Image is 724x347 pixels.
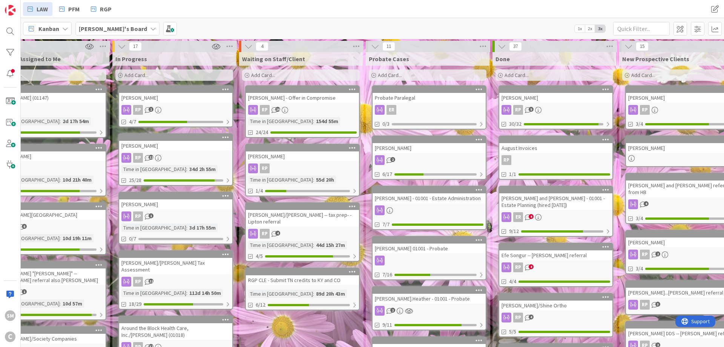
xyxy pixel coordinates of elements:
div: Time in [GEOGRAPHIC_DATA] [121,224,186,232]
b: [PERSON_NAME]'s Board [79,25,147,32]
div: RP [246,229,359,239]
div: August Invoices [499,136,612,153]
div: [PERSON_NAME].Heather - 01001 - Probate [373,294,486,304]
div: [PERSON_NAME] [373,143,486,153]
div: [PERSON_NAME] [499,93,612,103]
span: 9/12 [509,227,519,235]
div: RP [499,313,612,322]
div: RP [119,277,232,287]
div: Probate Paralegal [373,86,486,103]
span: Kanban [38,24,59,33]
div: Time in [GEOGRAPHIC_DATA] [248,290,313,298]
a: Efe Songur -- [PERSON_NAME] referralRP4/4 [499,243,613,287]
span: Add Card... [505,72,529,79]
div: C [5,332,15,342]
div: SM [5,310,15,321]
span: 4 [256,42,268,51]
span: Probate Cases [369,55,409,63]
span: 18/29 [129,300,141,308]
div: [PERSON_NAME] and [PERSON_NAME] - 01001 - Estate Planning (hired [DATE]) [499,193,612,210]
span: 2 [390,308,395,313]
span: 9/11 [382,321,392,329]
div: Time in [GEOGRAPHIC_DATA] [121,165,186,173]
div: Probate Paralegal [373,93,486,103]
div: [PERSON_NAME].Heather - 01001 - Probate [373,287,486,304]
div: RP [246,163,359,173]
span: 4/7 [129,118,136,126]
span: 2 [655,251,660,256]
div: RP [260,229,270,239]
span: 11 [149,279,153,284]
span: 0/3 [382,120,390,128]
span: In Progress [115,55,147,63]
div: 10d 21h 40m [61,176,94,184]
span: 15 [636,42,649,51]
div: 89d 20h 43m [314,290,347,298]
span: 4 [275,231,280,236]
div: RP [502,155,511,165]
span: 4 [529,214,534,219]
a: August InvoicesRP1/1 [499,136,613,180]
span: 1 [149,107,153,112]
span: LAW [37,5,48,14]
div: RP [133,211,143,221]
div: 55d 20h [314,176,336,184]
div: [PERSON_NAME] - 01001 - Estate Administration [373,187,486,203]
div: [PERSON_NAME] [499,86,612,103]
div: RP [513,105,523,115]
a: [PERSON_NAME]RP30/32 [499,85,613,130]
div: RP [640,300,650,310]
span: : [313,290,314,298]
span: 17 [129,42,142,51]
span: New Prospective Clients [622,55,689,63]
div: Time in [GEOGRAPHIC_DATA] [121,289,186,297]
span: Support [16,1,34,10]
a: [PERSON_NAME] - Offer in CompromiseRPTime in [GEOGRAPHIC_DATA]:154d 55m24/24 [245,85,360,138]
div: Around the Block Health Care, Inc./[PERSON_NAME] (01018) [119,323,232,340]
span: 5/5 [509,328,516,336]
span: 4/4 [509,278,516,285]
div: [PERSON_NAME] - Offer in Compromise [246,93,359,103]
div: [PERSON_NAME] [119,93,232,103]
span: Add Card... [631,72,655,79]
span: : [313,117,314,125]
a: RGP CLE - Submit TN credits to KY and COTime in [GEOGRAPHIC_DATA]:89d 20h 43m6/12 [245,268,360,310]
a: [PERSON_NAME]/[PERSON_NAME] -- tax prep- - Lipton referralRPTime in [GEOGRAPHIC_DATA]:44d 15h 27m4/5 [245,202,360,262]
div: RP [133,277,143,287]
span: 4 [529,264,534,269]
span: : [60,234,61,242]
span: Add Card... [124,72,149,79]
div: RP [260,105,270,115]
div: RP [246,105,359,115]
div: [PERSON_NAME] [246,151,359,161]
div: RP [499,262,612,272]
span: 16 [275,107,280,112]
span: 3/4 [636,265,643,273]
input: Quick Filter... [613,22,670,35]
div: RGP CLE - Submit TN credits to KY and CO [246,275,359,285]
span: 25/28 [129,176,141,184]
span: : [313,176,314,184]
span: 1/4 [256,187,263,195]
a: PFM [55,2,84,16]
span: 7/16 [382,271,392,279]
a: LAW [23,2,52,16]
span: 3/4 [636,214,643,222]
a: [PERSON_NAME]/Shine OrthoRP5/5 [499,293,613,337]
div: RP [513,262,523,272]
div: 34d 2h 55m [187,165,218,173]
span: : [186,165,187,173]
div: RP [119,153,232,163]
div: August Invoices [499,143,612,153]
div: RP [260,163,270,173]
div: RP [119,105,232,115]
div: [PERSON_NAME]/Shine Ortho [499,301,612,310]
span: 3/4 [636,120,643,128]
a: [PERSON_NAME]RPTime in [GEOGRAPHIC_DATA]:55d 20h1/4 [245,144,360,196]
span: 1/1 [509,170,516,178]
div: RP [499,155,612,165]
span: Waiting on Staff/Client [242,55,305,63]
div: RP [133,105,143,115]
div: RP [119,211,232,221]
div: Efe Songur -- [PERSON_NAME] referral [499,250,612,260]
